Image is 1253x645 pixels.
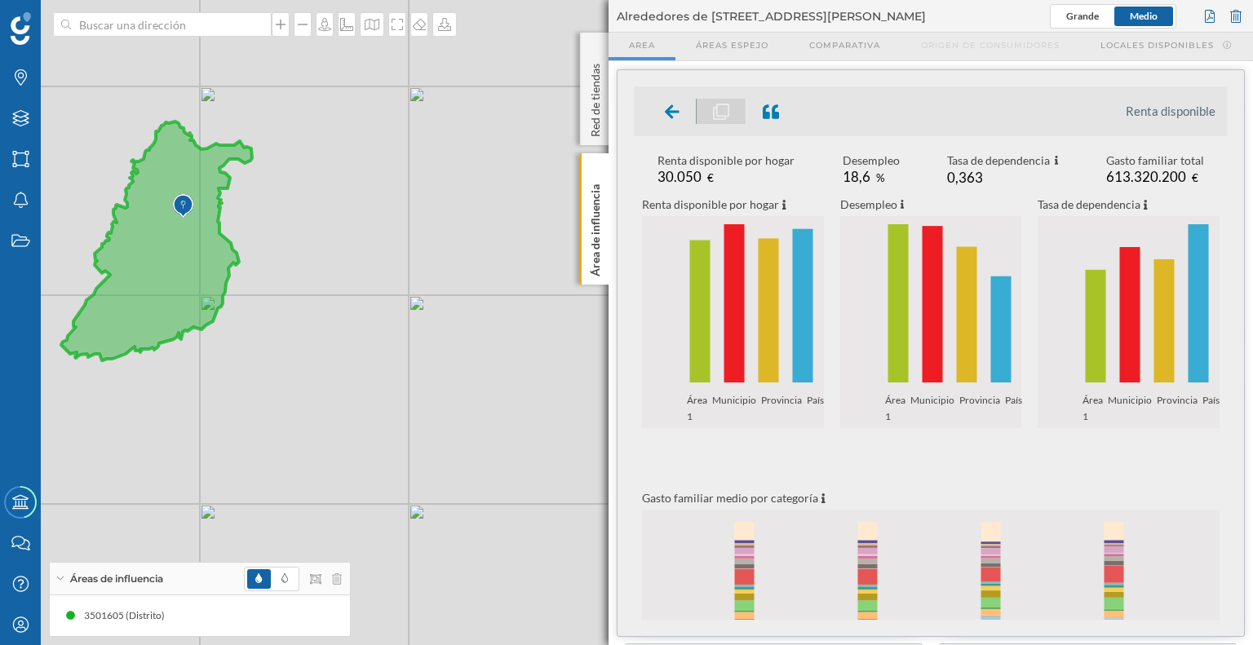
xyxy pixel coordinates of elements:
[1126,103,1215,119] li: Renta disponible
[629,39,655,51] span: Area
[1192,171,1198,184] span: €
[1157,392,1202,428] span: Provincia
[1038,197,1140,213] p: Tasa de dependencia
[1066,10,1099,22] span: Grande
[173,190,193,223] img: Marker
[843,168,870,185] span: 18,6
[617,8,926,24] span: Alrededores de [STREET_ADDRESS][PERSON_NAME]
[921,39,1060,51] span: Origen de consumidores
[657,152,795,169] div: Renta disponible por hogar
[70,572,163,586] span: Áreas de influencia
[761,392,807,428] span: Provincia
[1083,392,1108,428] span: Área 1
[1106,152,1204,169] div: Gasto familiar total
[587,57,604,137] p: Red de tiendas
[657,168,702,185] span: 30.050
[587,178,604,276] p: Área de influencia
[947,152,1059,170] div: Tasa de dependencia
[696,39,768,51] span: Áreas espejo
[1130,10,1158,22] span: Medio
[959,392,1005,428] span: Provincia
[947,169,983,186] span: 0,363
[687,392,712,428] span: Área 1
[876,171,885,184] span: %
[1100,39,1214,51] span: Locales disponibles
[1202,392,1224,428] span: País
[1108,392,1157,428] span: Municipio
[807,392,829,428] span: País
[84,607,173,624] div: 3501605 (Distrito)
[707,171,714,184] span: €
[843,152,900,169] div: Desempleo
[809,39,880,51] span: Comparativa
[642,490,818,506] p: Gasto familiar medio por categoría
[1005,392,1027,428] span: País
[840,197,897,213] p: Desempleo
[712,392,761,428] span: Municipio
[910,392,959,428] span: Municipio
[1106,168,1186,185] span: 613.320.200
[33,11,91,26] span: Soporte
[642,197,779,213] p: Renta disponible por hogar
[885,392,910,428] span: Área 1
[11,12,31,45] img: Geoblink Logo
